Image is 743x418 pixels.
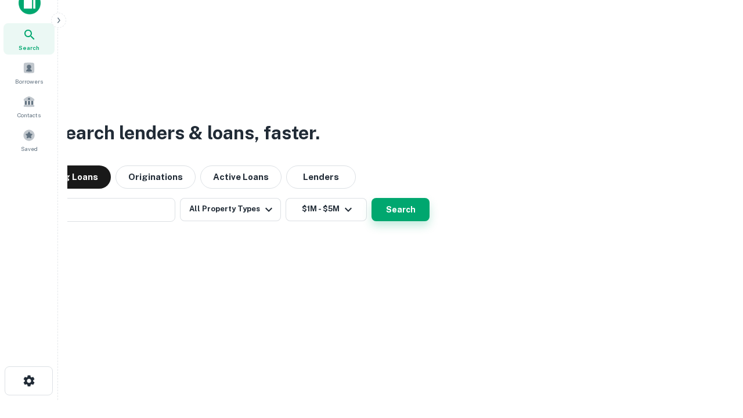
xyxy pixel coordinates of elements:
[116,165,196,189] button: Originations
[53,119,320,147] h3: Search lenders & loans, faster.
[3,91,55,122] a: Contacts
[3,124,55,156] a: Saved
[371,198,430,221] button: Search
[19,43,39,52] span: Search
[15,77,43,86] span: Borrowers
[3,57,55,88] a: Borrowers
[286,198,367,221] button: $1M - $5M
[3,23,55,55] a: Search
[685,325,743,381] iframe: Chat Widget
[21,144,38,153] span: Saved
[180,198,281,221] button: All Property Types
[200,165,282,189] button: Active Loans
[286,165,356,189] button: Lenders
[17,110,41,120] span: Contacts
